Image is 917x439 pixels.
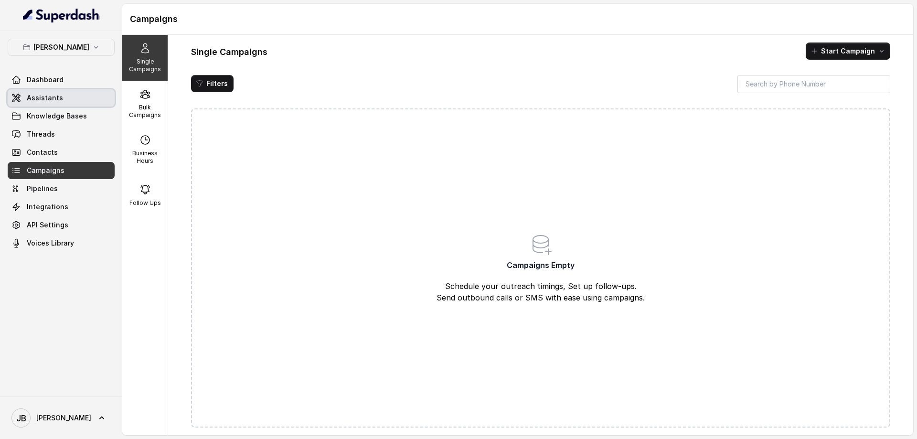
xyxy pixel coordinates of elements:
[507,259,575,271] span: Campaigns Empty
[126,104,164,119] p: Bulk Campaigns
[27,93,63,103] span: Assistants
[27,166,64,175] span: Campaigns
[36,413,91,423] span: [PERSON_NAME]
[129,199,161,207] p: Follow Ups
[8,71,115,88] a: Dashboard
[378,280,704,303] p: Schedule your outreach timings, Set up follow-ups. Send outbound calls or SMS with ease using cam...
[8,39,115,56] button: [PERSON_NAME]
[27,220,68,230] span: API Settings
[8,144,115,161] a: Contacts
[130,11,906,27] h1: Campaigns
[27,202,68,212] span: Integrations
[191,44,267,60] h1: Single Campaigns
[126,58,164,73] p: Single Campaigns
[27,129,55,139] span: Threads
[27,238,74,248] span: Voices Library
[191,75,234,92] button: Filters
[806,43,890,60] button: Start Campaign
[27,184,58,193] span: Pipelines
[737,75,890,93] input: Search by Phone Number
[27,111,87,121] span: Knowledge Bases
[27,75,64,85] span: Dashboard
[8,107,115,125] a: Knowledge Bases
[16,413,26,423] text: JB
[8,198,115,215] a: Integrations
[8,216,115,234] a: API Settings
[8,405,115,431] a: [PERSON_NAME]
[27,148,58,157] span: Contacts
[126,150,164,165] p: Business Hours
[23,8,100,23] img: light.svg
[8,89,115,107] a: Assistants
[8,180,115,197] a: Pipelines
[8,235,115,252] a: Voices Library
[8,162,115,179] a: Campaigns
[33,42,89,53] p: [PERSON_NAME]
[8,126,115,143] a: Threads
